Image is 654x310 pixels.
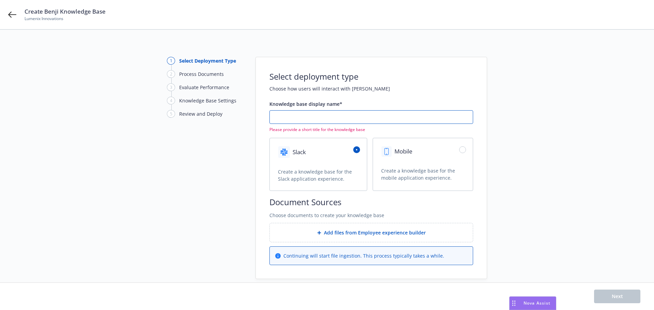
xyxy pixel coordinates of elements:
[167,70,175,78] div: 2
[179,84,229,91] div: Evaluate Performance
[167,83,175,91] div: 3
[293,148,306,157] span: Slack
[381,167,455,181] span: Create a knowledge base for the mobile application experience.
[25,7,106,16] span: Create Benji Knowledge Base
[269,71,358,82] h1: Select deployment type
[269,101,342,107] span: Knowledge base display name*
[269,85,473,92] h2: Choose how users will interact with [PERSON_NAME]
[167,110,175,118] div: 5
[167,57,175,65] div: 1
[510,297,518,310] div: Drag to move
[269,212,473,219] span: Choose documents to create your knowledge base
[167,97,175,104] div: 4
[594,290,640,303] button: Next
[25,16,106,22] span: Lumenix Innovations
[179,97,236,104] div: Knowledge Base Settings
[612,293,623,299] span: Next
[179,110,222,117] div: Review and Deploy
[324,229,426,236] span: Add files from Employee experience builder
[524,300,550,306] span: Nova Assist
[179,70,224,78] div: Process Documents
[179,57,236,64] div: Select Deployment Type
[269,127,473,132] span: Please provide a short title for the knowledge base
[283,252,444,259] span: Continuing will start file ingestion. This process typically takes a while.
[269,223,473,242] div: Add files from Employee experience builder
[509,296,556,310] button: Nova Assist
[278,168,352,182] span: Create a knowledge base for the Slack application experience.
[269,196,473,208] h1: Document Sources
[394,147,412,156] span: Mobile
